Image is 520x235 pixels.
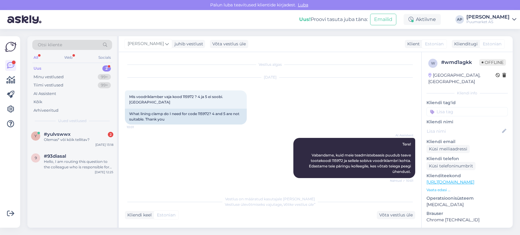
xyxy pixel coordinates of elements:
div: Kliendi info [426,90,508,96]
span: Estonian [425,41,444,47]
div: Web [63,54,74,61]
p: Klienditeekond [426,173,508,179]
span: Luba [296,2,310,8]
span: y [34,134,37,138]
div: Kõik [34,99,42,105]
span: #93diasal [44,153,66,159]
div: Küsi telefoninumbrit [426,162,476,170]
div: [GEOGRAPHIC_DATA], [GEOGRAPHIC_DATA] [428,72,496,85]
span: Estonian [157,212,175,218]
div: [DATE] 13:18 [95,142,113,147]
p: Kliendi nimi [426,119,508,125]
input: Lisa tag [426,107,508,116]
span: #yulvswwx [44,132,71,137]
div: Küsi meiliaadressi [426,145,470,153]
span: 10:01 [127,125,150,129]
div: What lining clamp do I need for code 115972? 4 and 5 are not suitable. Thank you [125,109,247,125]
div: Arhiveeritud [34,107,58,114]
div: AI Assistent [34,91,56,97]
div: Uus [34,65,41,72]
div: Aktiivne [404,14,441,25]
span: Uued vestlused [58,118,87,124]
div: Puumarket AS [466,19,510,24]
span: Estonian [483,41,501,47]
p: Chrome [TECHNICAL_ID] [426,217,508,223]
div: juhib vestlust [172,41,203,47]
div: # wmd1agkk [441,59,479,66]
a: [PERSON_NAME]Puumarket AS [466,15,516,24]
div: Kliendi keel [125,212,152,218]
div: Klient [405,41,420,47]
span: Mis voodriklamber vaja kood 115972 ? 4 ja 5 ei soobi. [GEOGRAPHIC_DATA] [129,94,224,104]
span: w [431,61,435,65]
div: 2 [102,65,111,72]
div: Klienditugi [452,41,478,47]
p: Kliendi tag'id [426,100,508,106]
p: [MEDICAL_DATA] [426,202,508,208]
div: [PERSON_NAME] [466,15,510,19]
span: Vestluse ülevõtmiseks vajutage [225,202,315,207]
div: Vestlus algas [125,62,415,67]
span: 9 [35,156,37,160]
b: Uus! [299,16,311,22]
p: Operatsioonisüsteem [426,195,508,202]
div: 99+ [98,74,111,80]
span: Otsi kliente [38,42,62,48]
span: Offline [479,59,506,66]
div: Socials [97,54,112,61]
div: Võta vestlus üle [210,40,248,48]
p: Vaata edasi ... [426,187,508,193]
p: Kliendi email [426,139,508,145]
div: Tiimi vestlused [34,82,63,88]
button: Emailid [370,14,396,25]
i: „Võtke vestlus üle” [282,202,315,207]
div: Olemas* või kõik tellitav? [44,137,113,142]
div: 99+ [98,82,111,88]
span: Vestlus on määratud kasutajale [PERSON_NAME] [225,197,315,201]
span: [PERSON_NAME] [128,40,164,47]
div: Hello, I am routing this question to the colleague who is responsible for this topic. The reply m... [44,159,113,170]
p: Brauser [426,210,508,217]
span: Nähtud ✓ 10:01 [390,178,413,183]
span: AI Assistent [391,133,413,138]
div: [DATE] [125,75,415,80]
div: Minu vestlused [34,74,64,80]
div: [DATE] 12:25 [95,170,113,174]
div: Võta vestlus üle [377,211,415,219]
a: [URL][DOMAIN_NAME] [426,179,474,185]
input: Lisa nimi [427,128,501,135]
div: Proovi tasuta juba täna: [299,16,368,23]
div: All [32,54,39,61]
p: Kliendi telefon [426,156,508,162]
div: AP [455,15,464,24]
div: 2 [108,132,113,137]
img: Askly Logo [5,41,16,53]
